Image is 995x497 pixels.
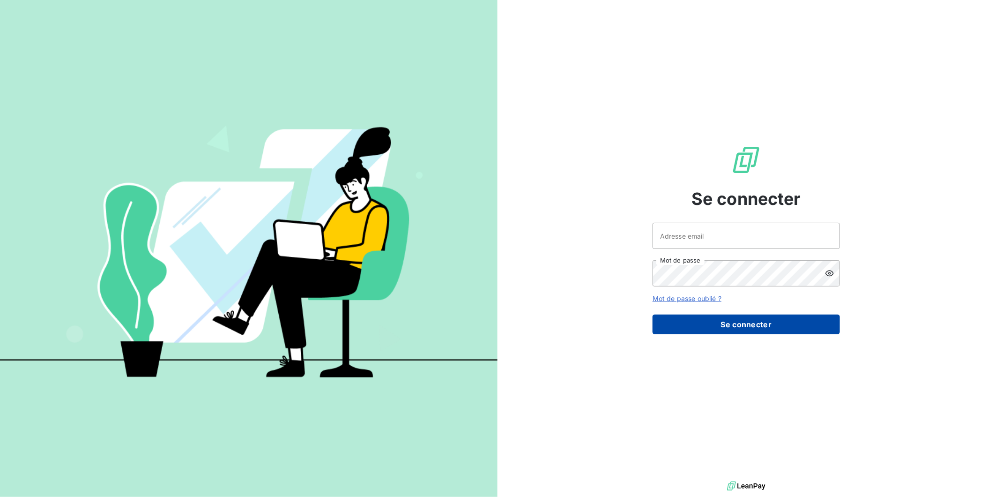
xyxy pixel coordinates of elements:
[653,223,840,249] input: placeholder
[731,145,761,175] img: Logo LeanPay
[691,186,801,211] span: Se connecter
[653,294,721,302] a: Mot de passe oublié ?
[727,479,765,493] img: logo
[653,315,840,334] button: Se connecter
